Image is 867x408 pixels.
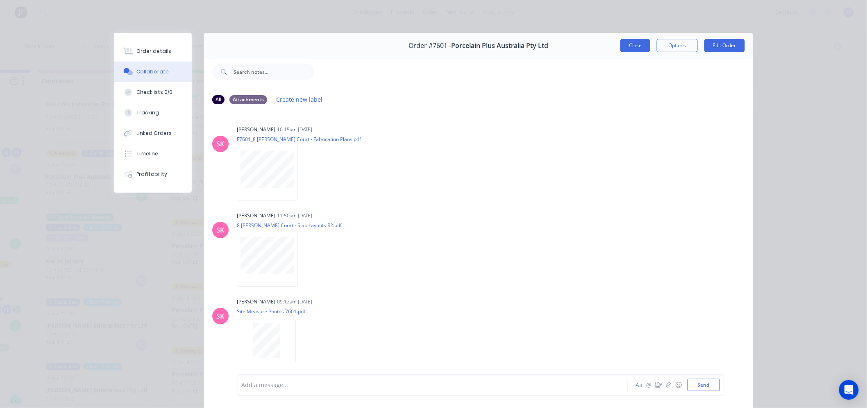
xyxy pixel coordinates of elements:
[237,222,342,229] p: 8 [PERSON_NAME] Court - Slab Layouts R2.pdf
[114,62,192,82] button: Collaborate
[137,150,159,157] div: Timeline
[657,39,698,52] button: Options
[634,380,644,390] button: Aa
[452,42,549,50] span: Porcelain Plus Australia Pty Ltd
[212,95,225,104] div: All
[277,212,312,219] div: 11:50am [DATE]
[217,225,225,235] div: SK
[114,82,192,103] button: Checklists 0/0
[229,95,267,104] div: Attachments
[137,171,168,178] div: Profitability
[839,380,859,400] div: Open Intercom Messenger
[137,48,172,55] div: Order details
[114,164,192,185] button: Profitability
[237,126,275,133] div: [PERSON_NAME]
[114,123,192,144] button: Linked Orders
[237,308,305,315] p: Site Measure Photos 7601.pdf
[114,144,192,164] button: Timeline
[704,39,745,52] button: Edit Order
[217,311,225,321] div: SK
[237,136,361,143] p: F7601_8 [PERSON_NAME] Court - Fabrication Plans.pdf
[237,298,275,305] div: [PERSON_NAME]
[644,380,654,390] button: @
[137,130,172,137] div: Linked Orders
[272,94,327,105] button: Create new label
[114,41,192,62] button: Order details
[277,126,312,133] div: 10:15am [DATE]
[237,212,275,219] div: [PERSON_NAME]
[137,89,173,96] div: Checklists 0/0
[620,39,650,52] button: Close
[674,380,683,390] button: ☺
[137,68,169,75] div: Collaborate
[114,103,192,123] button: Tracking
[277,298,312,305] div: 09:12am [DATE]
[409,42,452,50] span: Order #7601 -
[234,64,315,80] input: Search notes...
[217,139,225,149] div: SK
[688,379,720,391] button: Send
[137,109,159,116] div: Tracking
